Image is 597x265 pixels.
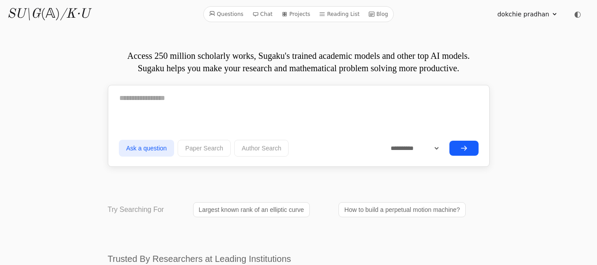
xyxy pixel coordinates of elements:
[108,204,164,215] p: Try Searching For
[7,6,90,22] a: SU\G(𝔸)/K·U
[569,5,586,23] button: ◐
[249,8,276,20] a: Chat
[193,202,310,217] a: Largest known rank of an elliptic curve
[7,8,41,21] i: SU\G
[497,10,549,19] span: dokchie pradhan
[574,10,581,18] span: ◐
[119,140,175,157] button: Ask a question
[60,8,90,21] i: /K·U
[108,50,490,74] p: Access 250 million scholarly works, Sugaku's trained academic models and other top AI models. Sug...
[108,253,490,265] h2: Trusted By Researchers at Leading Institutions
[205,8,247,20] a: Questions
[278,8,314,20] a: Projects
[365,8,392,20] a: Blog
[497,10,558,19] summary: dokchie pradhan
[316,8,363,20] a: Reading List
[234,140,289,157] button: Author Search
[178,140,231,157] button: Paper Search
[338,202,466,217] a: How to build a perpetual motion machine?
